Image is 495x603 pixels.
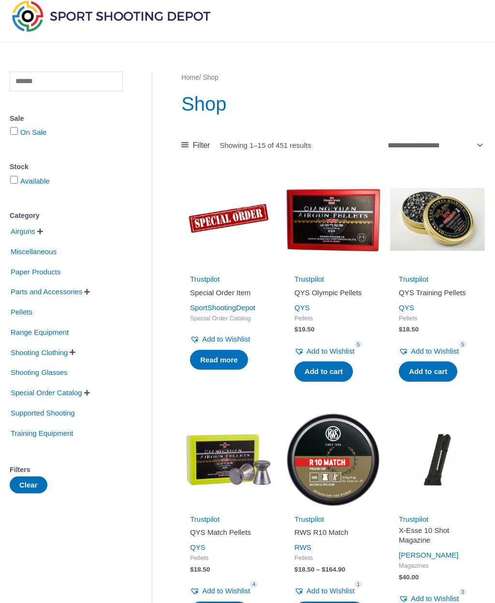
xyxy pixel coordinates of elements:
[181,172,276,267] img: Special Order Item
[10,264,61,280] span: Paper Products
[181,412,276,507] img: QYS Match Pellets
[10,112,123,126] div: Sale
[399,326,419,333] bdi: 18.50
[10,428,74,436] a: Training Equipment
[10,267,61,275] a: Paper Products
[294,515,324,523] a: Trustpilot
[10,160,123,174] div: Stock
[399,515,428,523] a: Trustpilot
[10,304,33,320] span: Pellets
[294,326,298,333] span: $
[399,326,403,333] span: $
[294,361,353,382] a: Add to cart: “QYS Olympic Pellets”
[399,551,458,559] a: [PERSON_NAME]
[294,303,310,312] a: QYS
[10,244,58,260] span: Miscellaneous
[10,476,47,493] button: Clear
[390,172,485,267] img: QYS Training Pellets
[190,515,219,523] a: Trustpilot
[10,287,83,295] a: Parts and Accessories
[190,528,267,537] h2: QYS Match Pellets
[321,566,345,573] bdi: 164.90
[181,90,485,117] h1: Shop
[190,288,267,298] h2: Special Order Item
[20,177,50,185] a: Available
[411,347,459,355] span: Add to Wishlist
[384,137,485,154] select: Shop order
[316,566,320,573] span: –
[181,138,210,153] a: Filter
[390,412,485,507] img: X-Esse 10 Shot Magazine
[459,341,466,348] span: 5
[294,528,372,537] h2: RWS R10 Match
[10,227,36,235] a: Airguns
[190,554,267,562] span: Pellets
[459,589,466,596] span: 3
[294,288,372,301] a: QYS Olympic Pellets
[399,275,428,283] a: Trustpilot
[294,275,324,283] a: Trustpilot
[10,127,18,135] input: On Sale
[181,72,485,84] nav: Breadcrumb
[202,335,250,343] span: Add to Wishlist
[70,349,75,356] span: 
[190,528,267,541] a: QYS Match Pellets
[190,566,210,573] bdi: 18.50
[190,332,250,346] a: Add to Wishlist
[10,408,76,416] a: Supported Shooting
[294,584,354,598] a: Add to Wishlist
[37,228,43,235] span: 
[399,361,457,382] a: Add to cart: “QYS Training Pellets”
[84,288,90,295] span: 
[10,247,58,255] a: Miscellaneous
[10,425,74,442] span: Training Equipment
[20,128,46,136] a: On Sale
[190,566,194,573] span: $
[294,566,314,573] bdi: 18.50
[399,288,476,301] a: QYS Training Pellets
[399,315,476,323] span: Pellets
[294,566,298,573] span: $
[10,405,76,421] span: Supported Shooting
[10,307,33,316] a: Pellets
[190,275,219,283] a: Trustpilot
[399,574,419,581] bdi: 40.00
[294,288,372,298] h2: QYS Olympic Pellets
[411,594,459,603] span: Add to Wishlist
[294,326,314,333] bdi: 19.50
[286,172,380,267] img: QYS Olympic Pellets
[10,345,69,361] span: Shooting Clothing
[10,209,123,223] div: Category
[219,142,311,149] p: Showing 1–15 of 451 results
[202,587,250,595] span: Add to Wishlist
[399,526,476,548] a: X-Esse 10 Shot Magazine
[294,315,372,323] span: Pellets
[294,543,311,551] a: RWS
[190,303,255,312] a: SportShootingDepot
[190,350,248,370] a: Read more about “Special Order Item”
[399,345,459,358] a: Add to Wishlist
[190,543,205,551] a: QYS
[10,463,123,477] div: Filters
[84,389,90,396] span: 
[399,526,476,545] h2: X-Esse 10 Shot Magazine
[10,364,69,381] span: Shooting Glasses
[190,584,250,598] a: Add to Wishlist
[399,303,414,312] a: QYS
[354,341,362,348] span: 5
[399,562,476,570] span: Magazines
[286,412,380,507] img: RWS R10 Match
[306,587,354,595] span: Add to Wishlist
[190,288,267,301] a: Special Order Item
[10,368,69,376] a: Shooting Glasses
[294,345,354,358] a: Add to Wishlist
[10,328,70,336] a: Range Equipment
[354,581,362,588] span: 1
[10,324,70,341] span: Range Equipment
[193,138,210,153] span: Filter
[321,566,325,573] span: $
[181,74,199,81] a: Home
[399,574,403,581] span: $
[250,581,258,588] span: 4
[10,385,83,401] span: Special Order Catalog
